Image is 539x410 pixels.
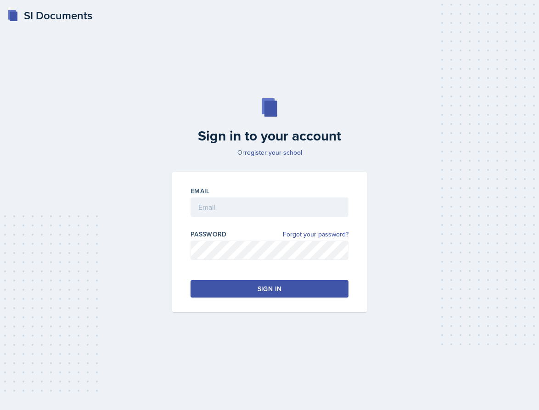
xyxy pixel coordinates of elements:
[283,230,348,239] a: Forgot your password?
[258,284,281,293] div: Sign in
[7,7,92,24] a: SI Documents
[245,148,302,157] a: register your school
[191,186,210,196] label: Email
[191,230,227,239] label: Password
[191,280,348,298] button: Sign in
[167,128,372,144] h2: Sign in to your account
[167,148,372,157] p: Or
[191,197,348,217] input: Email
